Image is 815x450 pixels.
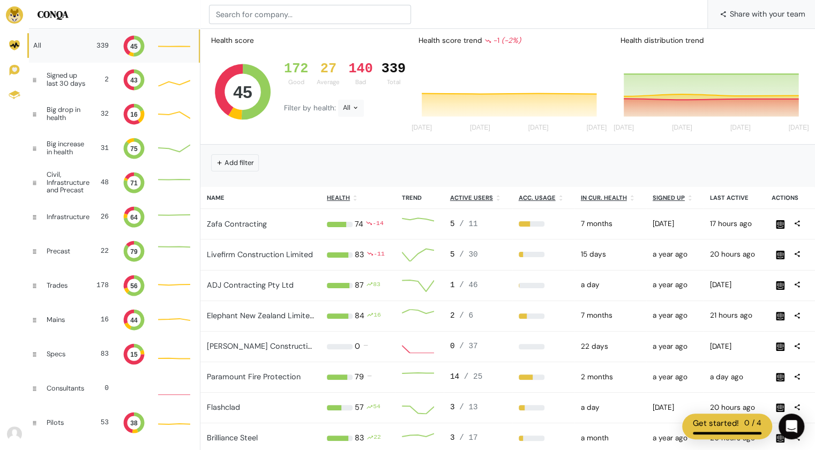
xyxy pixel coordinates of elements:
a: Brilliance Steel [207,433,258,442]
tspan: [DATE] [528,124,549,132]
a: [PERSON_NAME] Constructions [207,341,320,351]
u: Health [327,194,350,201]
div: 53 [92,417,109,427]
div: 2025-10-13 03:43pm [709,249,758,260]
tspan: [DATE] [614,124,634,132]
div: Health distribution trend [612,31,814,50]
a: Consultants 0 [29,371,200,406]
a: Elephant New Zealand Limited [207,311,315,320]
div: 5 [450,219,506,230]
div: Get started! [693,417,739,430]
div: 2025-03-24 12:00am [581,219,640,229]
i: (-2%) [502,36,521,45]
div: 0 [450,341,506,352]
div: Precast [47,247,83,255]
a: All 339 45 [29,29,200,63]
span: / 30 [459,250,478,259]
div: Trades [47,282,83,289]
a: Mains 16 44 [29,303,200,337]
div: 17% [519,252,568,257]
div: 14 [450,371,506,383]
tspan: [DATE] [470,124,490,132]
div: 172 [284,61,308,77]
input: Search for company... [209,5,411,24]
div: 5 [450,249,506,261]
div: 2025-10-13 01:22pm [709,372,758,382]
button: Add filter [211,154,259,171]
div: Good [284,78,308,87]
div: 87 [355,280,364,291]
div: Consultants [47,385,84,392]
div: 54 [373,402,380,414]
tspan: [DATE] [672,124,692,132]
div: 140 [348,61,372,77]
a: Specs 83 15 [29,337,200,371]
div: 84 [355,310,364,322]
div: 2025-10-07 10:03am [709,341,758,352]
div: 2025-09-22 12:00am [581,341,640,352]
div: Infrastructure [47,213,89,221]
div: 2025-10-13 06:13pm [709,219,758,229]
div: 22 [373,432,381,444]
a: ADJ Contracting Pty Ltd [207,280,294,290]
div: 2% [519,283,568,288]
a: Precast 22 79 [29,234,200,268]
th: Actions [765,187,815,209]
div: 2025-10-09 10:46am [709,280,758,290]
div: 2024-05-15 01:26pm [653,310,697,321]
div: 339 [382,61,406,77]
span: / 37 [459,342,478,350]
img: Avatar [7,426,22,441]
div: Specs [47,350,83,358]
div: 0 / 4 [744,417,761,430]
div: Civil, Infrastructure and Precast [47,171,92,194]
div: 18% [519,436,568,441]
div: 2025-03-10 12:00am [581,310,640,321]
div: 0% [519,344,568,349]
div: 2025-08-11 12:00am [581,372,640,382]
div: 45% [519,221,568,227]
div: 16 [92,314,109,325]
div: Mains [47,316,83,324]
div: 83 [355,432,364,444]
div: 339 [92,41,109,51]
div: 2025-09-08 12:00am [581,433,640,444]
div: 2025-10-13 03:28pm [709,402,758,413]
span: / 13 [459,403,478,411]
a: Paramount Fire Protection [207,372,301,381]
a: Zafa Contracting [207,219,267,229]
div: Pilots [47,419,83,426]
span: / 25 [464,372,483,381]
div: 83 [92,349,109,359]
u: Active users [450,194,493,201]
a: Flashclad [207,402,240,412]
div: 178 [92,280,109,290]
div: 74 [355,219,363,230]
div: Average [317,78,340,87]
a: Livefirm Construction Limited [207,250,313,259]
div: 2024-05-15 01:25pm [653,433,697,444]
div: 32 [96,109,109,119]
tspan: [DATE] [789,124,809,132]
a: Big drop in health 32 16 [29,97,200,131]
h5: CONQA [38,9,191,20]
div: 0 [355,341,360,352]
div: 2025-03-04 12:22pm [653,402,697,413]
div: 2 [450,310,506,322]
div: 1 [450,280,506,291]
div: 83 [373,280,380,291]
div: Bad [348,78,372,87]
div: 2025-10-13 12:00am [581,280,640,290]
span: / 46 [459,281,478,289]
div: Health score [209,33,256,48]
div: -11 [373,249,385,261]
div: -1 [484,35,521,46]
a: Infrastructure 26 64 [29,200,200,234]
div: 27 [317,61,340,77]
tspan: [DATE] [412,124,432,132]
th: Last active [703,187,765,209]
div: 2025-10-13 12:00am [581,402,640,413]
div: 2024-05-15 01:23pm [653,372,697,382]
div: 3 [450,402,506,414]
div: 2025-10-13 02:11pm [709,310,758,321]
